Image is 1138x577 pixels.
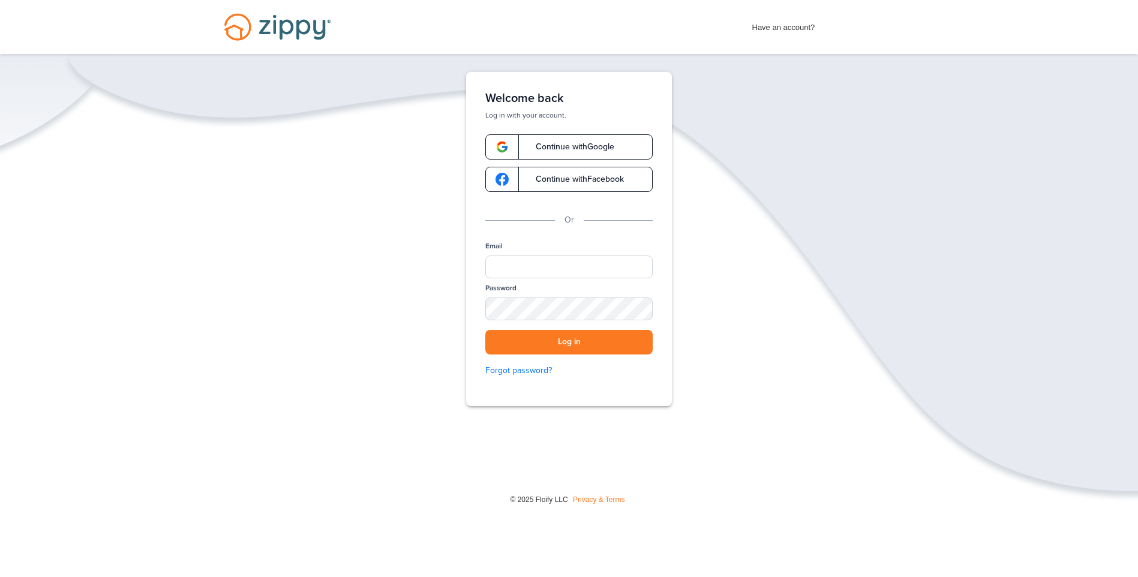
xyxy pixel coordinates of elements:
a: Forgot password? [485,364,653,377]
span: © 2025 Floify LLC [510,495,568,504]
span: Have an account? [752,15,815,34]
p: Log in with your account. [485,110,653,120]
span: Continue with Facebook [524,175,624,184]
label: Password [485,283,517,293]
a: google-logoContinue withFacebook [485,167,653,192]
img: google-logo [496,173,509,186]
label: Email [485,241,503,251]
button: Log in [485,330,653,354]
input: Email [485,256,653,278]
a: google-logoContinue withGoogle [485,134,653,160]
input: Password [485,297,653,320]
a: Privacy & Terms [573,495,624,504]
h1: Welcome back [485,91,653,106]
span: Continue with Google [524,143,614,151]
img: google-logo [496,140,509,154]
p: Or [565,214,574,227]
img: Back to Top [1104,549,1135,574]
